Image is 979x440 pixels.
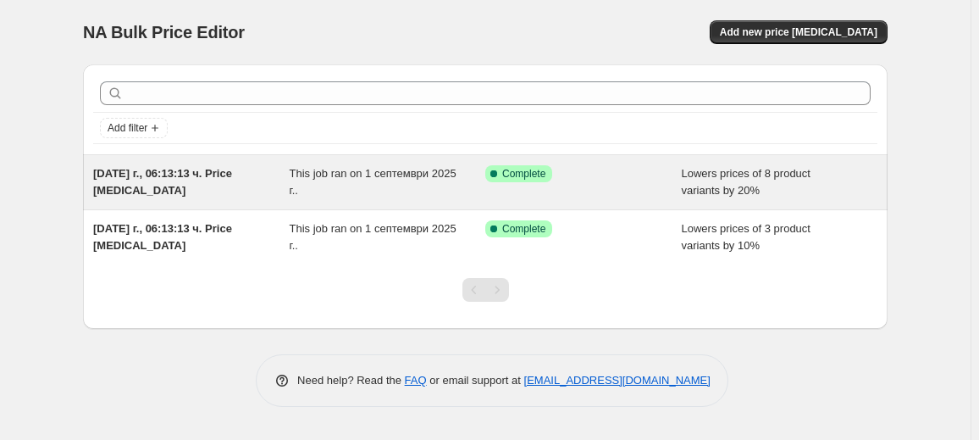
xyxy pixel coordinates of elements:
a: [EMAIL_ADDRESS][DOMAIN_NAME] [524,374,711,387]
span: NA Bulk Price Editor [83,23,245,42]
span: or email support at [427,374,524,387]
span: Lowers prices of 3 product variants by 10% [682,222,810,252]
span: Lowers prices of 8 product variants by 20% [682,167,810,197]
span: This job ran on 1 септември 2025 г.. [290,222,456,252]
span: [DATE] г., 06:13:13 ч. Price [MEDICAL_DATA] [93,167,232,197]
nav: Pagination [462,278,509,302]
span: This job ran on 1 септември 2025 г.. [290,167,456,197]
span: [DATE] г., 06:13:13 ч. Price [MEDICAL_DATA] [93,222,232,252]
span: Need help? Read the [297,374,405,387]
span: Add filter [108,121,147,135]
span: Complete [502,222,545,236]
span: Complete [502,167,545,181]
button: Add filter [100,118,168,138]
button: Add new price [MEDICAL_DATA] [710,20,888,44]
a: FAQ [405,374,427,387]
span: Add new price [MEDICAL_DATA] [720,25,877,39]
